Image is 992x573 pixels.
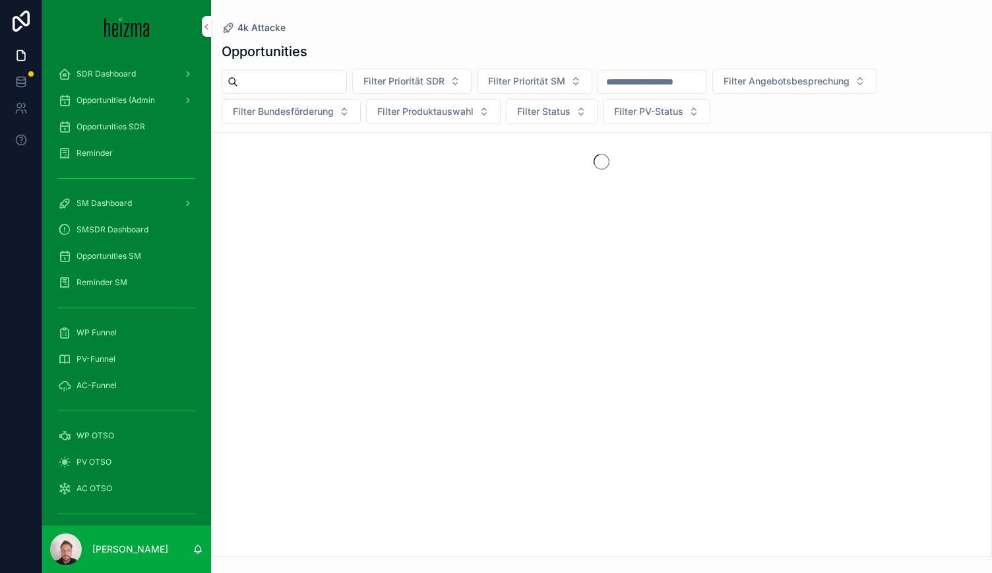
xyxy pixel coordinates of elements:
[724,75,850,88] span: Filter Angebotsbesprechung
[50,62,203,86] a: SDR Dashboard
[222,21,286,34] a: 4k Attacke
[50,141,203,165] a: Reminder
[50,244,203,268] a: Opportunities SM
[517,105,571,118] span: Filter Status
[50,374,203,397] a: AC-Funnel
[50,88,203,112] a: Opportunities (Admin
[50,450,203,474] a: PV OTSO
[77,277,127,288] span: Reminder SM
[77,354,115,364] span: PV-Funnel
[712,69,877,94] button: Select Button
[222,99,361,124] button: Select Button
[237,21,286,34] span: 4k Attacke
[366,99,501,124] button: Select Button
[50,271,203,294] a: Reminder SM
[77,148,113,158] span: Reminder
[77,198,132,209] span: SM Dashboard
[77,327,117,338] span: WP Funnel
[50,218,203,242] a: SMSDR Dashboard
[77,69,136,79] span: SDR Dashboard
[77,430,114,441] span: WP OTSO
[603,99,710,124] button: Select Button
[50,424,203,448] a: WP OTSO
[50,321,203,345] a: WP Funnel
[104,16,150,37] img: App logo
[77,380,117,391] span: AC-Funnel
[50,115,203,139] a: Opportunities SDR
[377,105,474,118] span: Filter Produktauswahl
[77,483,112,494] span: AC OTSO
[42,53,211,525] div: scrollable content
[50,477,203,500] a: AC OTSO
[77,224,148,235] span: SMSDR Dashboard
[477,69,592,94] button: Select Button
[77,251,141,261] span: Opportunities SM
[92,543,168,556] p: [PERSON_NAME]
[77,457,111,467] span: PV OTSO
[488,75,565,88] span: Filter Priorität SM
[614,105,683,118] span: Filter PV-Status
[233,105,334,118] span: Filter Bundesförderung
[506,99,598,124] button: Select Button
[352,69,472,94] button: Select Button
[50,191,203,215] a: SM Dashboard
[363,75,445,88] span: Filter Priorität SDR
[222,42,307,61] h1: Opportunities
[50,347,203,371] a: PV-Funnel
[77,95,155,106] span: Opportunities (Admin
[77,121,145,132] span: Opportunities SDR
